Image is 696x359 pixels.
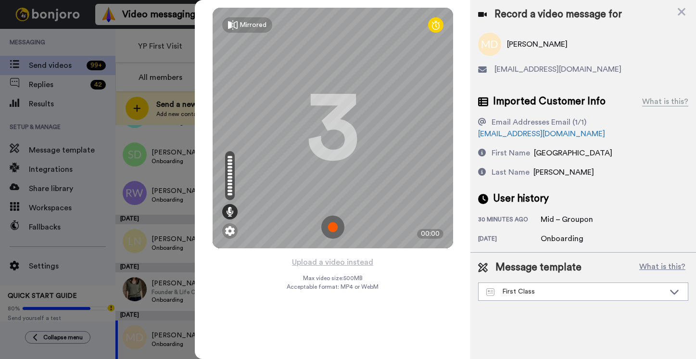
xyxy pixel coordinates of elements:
[225,226,235,236] img: ic_gear.svg
[642,96,688,107] div: What is this?
[533,168,594,176] span: [PERSON_NAME]
[493,94,606,109] span: Imported Customer Info
[636,260,688,275] button: What is this?
[478,130,605,138] a: [EMAIL_ADDRESS][DOMAIN_NAME]
[492,116,586,128] div: Email Addresses Email (1/1)
[478,216,541,225] div: 30 minutes ago
[492,147,530,159] div: First Name
[321,216,344,239] img: ic_record_start.svg
[494,64,621,75] span: [EMAIL_ADDRESS][DOMAIN_NAME]
[478,235,541,244] div: [DATE]
[289,256,376,269] button: Upload a video instead
[541,233,589,244] div: Onboarding
[303,274,363,282] span: Max video size: 500 MB
[534,149,612,157] span: [GEOGRAPHIC_DATA]
[541,214,593,225] div: Mid – Groupon
[486,288,494,296] img: Message-temps.svg
[306,92,359,164] div: 3
[493,192,549,206] span: User history
[495,260,582,275] span: Message template
[492,167,530,178] div: Last Name
[417,229,443,239] div: 00:00
[287,283,379,291] span: Acceptable format: MP4 or WebM
[486,287,665,296] div: First Class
